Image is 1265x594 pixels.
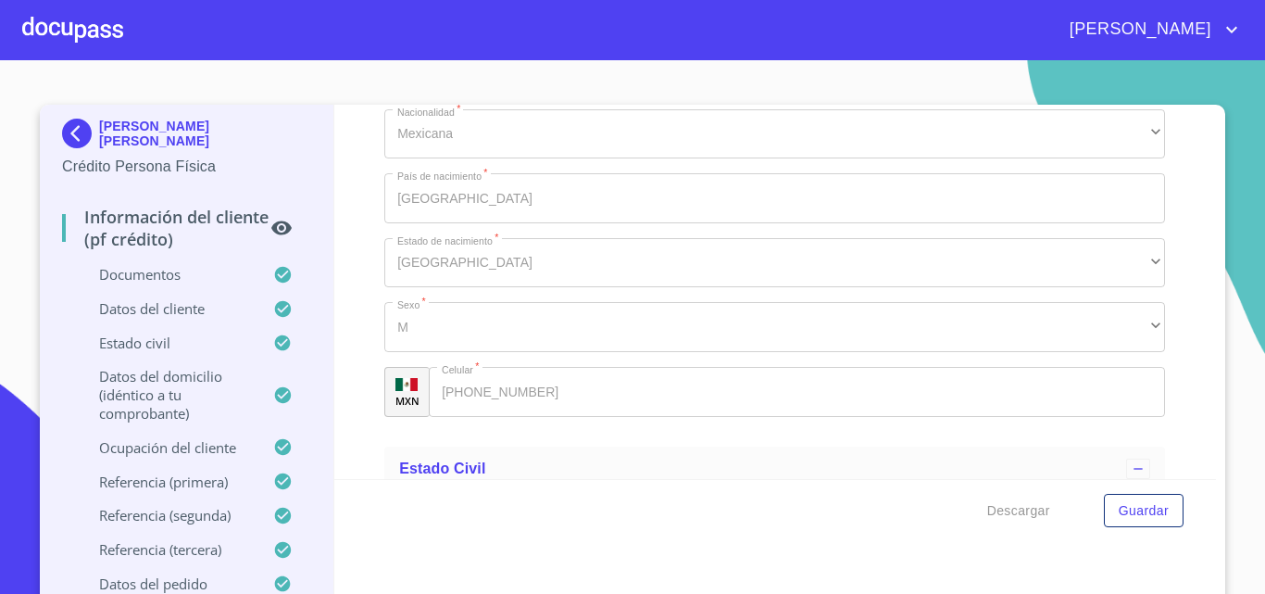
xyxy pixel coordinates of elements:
span: Guardar [1119,499,1169,523]
span: [PERSON_NAME] [1056,15,1221,44]
p: Referencia (segunda) [62,506,273,524]
p: Estado Civil [62,334,273,352]
button: Descargar [980,494,1058,528]
div: Mexicana [384,109,1165,159]
p: Datos del domicilio (idéntico a tu comprobante) [62,367,273,423]
img: Docupass spot blue [62,119,99,148]
div: Estado Civil [384,447,1165,491]
p: Ocupación del Cliente [62,438,273,457]
div: M [384,302,1165,352]
img: R93DlvwvvjP9fbrDwZeCRYBHk45OWMq+AAOlFVsxT89f82nwPLnD58IP7+ANJEaWYhP0Tx8kkA0WlQMPQsAAgwAOmBj20AXj6... [395,378,418,391]
p: Crédito Persona Física [62,156,311,178]
span: Descargar [987,499,1050,523]
button: Guardar [1104,494,1184,528]
div: [PERSON_NAME] [PERSON_NAME] [62,119,311,156]
p: Referencia (tercera) [62,540,273,559]
p: Referencia (primera) [62,473,273,491]
p: MXN [395,394,420,408]
p: Datos del pedido [62,575,273,593]
p: [PERSON_NAME] [PERSON_NAME] [99,119,311,148]
p: Documentos [62,265,273,284]
p: Información del cliente (PF crédito) [62,206,270,250]
div: [GEOGRAPHIC_DATA] [384,238,1165,288]
p: Datos del cliente [62,299,273,318]
button: account of current user [1056,15,1243,44]
span: Estado Civil [399,461,485,476]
